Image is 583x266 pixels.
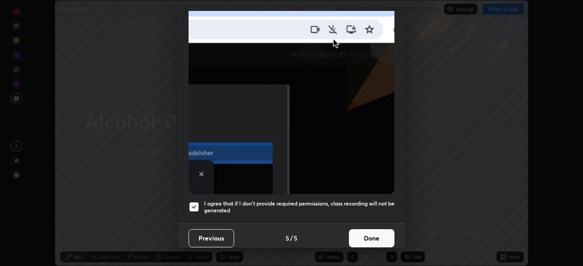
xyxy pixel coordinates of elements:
[189,229,234,247] button: Previous
[204,200,394,214] h5: I agree that if I don't provide required permissions, class recording will not be generated
[286,233,289,243] h4: 5
[349,229,394,247] button: Done
[290,233,293,243] h4: /
[294,233,297,243] h4: 5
